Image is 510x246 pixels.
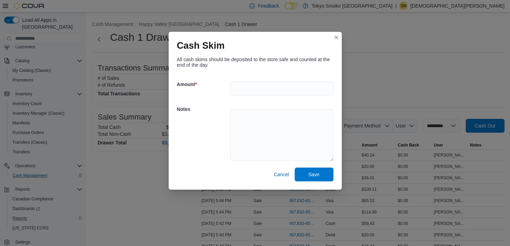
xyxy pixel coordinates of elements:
span: Save [308,171,320,178]
h5: Amount [177,77,229,91]
h1: Cash Skim [177,40,225,51]
button: Save [295,168,333,181]
span: Cancel [274,171,289,178]
div: All cash skims should be deposited to the store safe and counted at the end of the day. [177,57,333,68]
h5: Notes [177,102,229,116]
button: Cancel [271,168,292,181]
button: Closes this modal window [332,33,340,41]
